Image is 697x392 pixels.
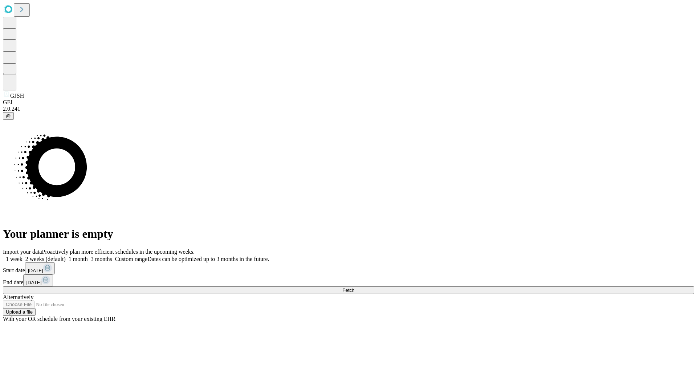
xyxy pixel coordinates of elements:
span: Import your data [3,249,42,255]
div: GEI [3,99,694,106]
span: With your OR schedule from your existing EHR [3,316,115,322]
span: @ [6,113,11,119]
div: Start date [3,262,694,274]
span: Dates can be optimized up to 3 months in the future. [147,256,269,262]
span: 2 weeks (default) [25,256,66,262]
span: 3 months [91,256,112,262]
span: GJSH [10,93,24,99]
button: [DATE] [25,262,55,274]
span: Fetch [342,287,354,293]
button: [DATE] [23,274,53,286]
span: Custom range [115,256,147,262]
div: End date [3,274,694,286]
span: Alternatively [3,294,33,300]
button: Fetch [3,286,694,294]
span: Proactively plan more efficient schedules in the upcoming weeks. [42,249,195,255]
h1: Your planner is empty [3,227,694,241]
span: 1 month [69,256,88,262]
button: @ [3,112,14,120]
button: Upload a file [3,308,36,316]
span: 1 week [6,256,23,262]
span: [DATE] [26,280,41,285]
span: [DATE] [28,268,43,273]
div: 2.0.241 [3,106,694,112]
